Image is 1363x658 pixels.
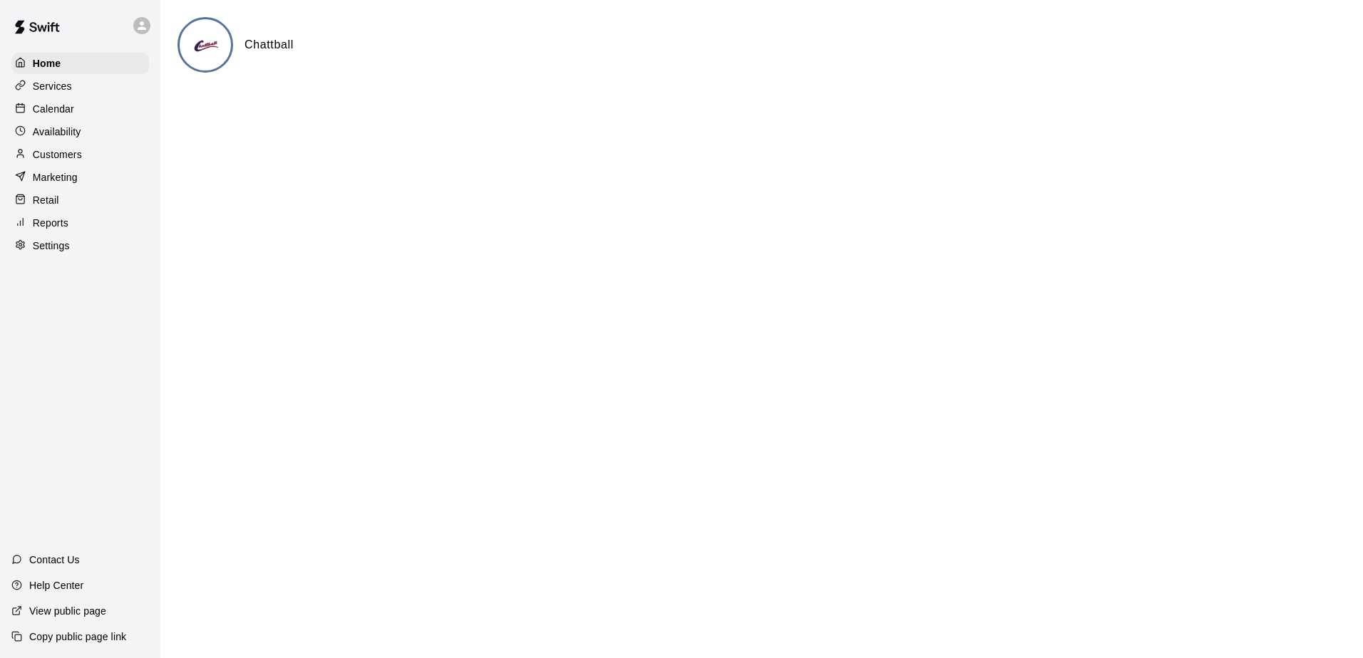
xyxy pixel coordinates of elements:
[29,578,83,592] p: Help Center
[33,193,59,207] p: Retail
[33,56,61,70] p: Home
[245,36,294,54] h6: Chattball
[180,19,233,73] img: Chattball logo
[33,170,78,184] p: Marketing
[29,604,106,618] p: View public page
[33,79,72,93] p: Services
[11,212,149,234] a: Reports
[11,189,149,211] a: Retail
[33,125,81,139] p: Availability
[11,121,149,142] a: Availability
[33,147,82,162] p: Customers
[11,235,149,256] a: Settings
[33,216,68,230] p: Reports
[11,98,149,120] a: Calendar
[33,239,70,253] p: Settings
[33,102,74,116] p: Calendar
[29,630,126,644] p: Copy public page link
[29,553,80,567] p: Contact Us
[11,53,149,74] a: Home
[11,75,149,97] a: Services
[11,144,149,165] a: Customers
[11,167,149,188] a: Marketing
